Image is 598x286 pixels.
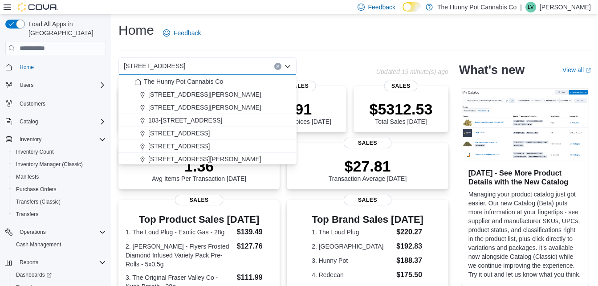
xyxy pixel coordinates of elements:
span: Transfers (Classic) [16,198,61,205]
button: Users [2,79,110,91]
span: Cash Management [16,241,61,248]
button: Purchase Orders [9,183,110,196]
span: Catalog [20,118,38,125]
button: [STREET_ADDRESS] [118,127,297,140]
button: Home [2,61,110,74]
p: [PERSON_NAME] [540,2,591,12]
a: Manifests [12,172,42,182]
span: Sales [384,81,418,91]
p: 1.36 [152,157,246,175]
div: Total Sales [DATE] [369,100,432,125]
button: Cash Management [9,238,110,251]
span: Manifests [12,172,106,182]
h1: Home [118,21,154,39]
span: Transfers [12,209,106,220]
span: Users [20,82,33,89]
button: Reports [16,257,42,268]
h2: What's new [459,63,525,77]
span: Feedback [174,29,201,37]
span: Inventory Count [12,147,106,157]
button: Operations [16,227,49,237]
p: $27.81 [329,157,407,175]
dt: 3. Hunny Pot [312,256,393,265]
span: Sales [282,81,316,91]
button: Close list of options [284,63,291,70]
div: Total # Invoices [DATE] [267,100,331,125]
p: Managing your product catalog just got easier. Our new Catalog (Beta) puts more information at yo... [468,190,582,279]
span: Manifests [16,173,39,180]
dt: 4. Redecan [312,270,393,279]
button: Inventory Manager (Classic) [9,158,110,171]
input: Dark Mode [403,2,421,12]
span: The Hunny Pot Cannabis Co [144,77,223,86]
p: 191 [267,100,331,118]
span: [STREET_ADDRESS][PERSON_NAME] [148,155,261,163]
a: Inventory Manager (Classic) [12,159,86,170]
a: Feedback [159,24,204,42]
dd: $188.37 [396,255,423,266]
span: Home [20,64,34,71]
span: Inventory [20,136,41,143]
button: Inventory [2,133,110,146]
span: Inventory Manager (Classic) [16,161,83,168]
button: The Hunny Pot Cannabis Co [118,75,297,88]
a: Transfers (Classic) [12,196,64,207]
span: Cash Management [12,239,106,250]
span: Customers [20,100,45,107]
button: [STREET_ADDRESS][PERSON_NAME] [118,101,297,114]
a: Dashboards [12,270,55,280]
span: Transfers [16,211,38,218]
a: Cash Management [12,239,65,250]
button: Users [16,80,37,90]
p: The Hunny Pot Cannabis Co [437,2,517,12]
span: Inventory Manager (Classic) [12,159,106,170]
p: | [520,2,522,12]
span: Purchase Orders [12,184,106,195]
button: Clear input [274,63,281,70]
img: Cova [18,3,58,12]
span: Reports [20,259,38,266]
div: Transaction Average [DATE] [329,157,407,182]
dt: 2. [PERSON_NAME] - Flyers Frosted Diamond Infused Variety Pack Pre-Rolls - 5x0.5g [126,242,233,269]
span: Transfers (Classic) [12,196,106,207]
span: Operations [20,229,46,236]
h3: Top Product Sales [DATE] [126,214,273,225]
a: Inventory Count [12,147,57,157]
span: Catalog [16,116,106,127]
h3: [DATE] - See More Product Details with the New Catalog [468,168,582,186]
button: Transfers (Classic) [9,196,110,208]
p: Updated 19 minute(s) ago [376,68,448,75]
span: Dashboards [16,271,52,278]
span: [STREET_ADDRESS] [148,129,210,138]
span: [STREET_ADDRESS] [148,142,210,151]
span: [STREET_ADDRESS][PERSON_NAME] [148,90,261,99]
a: Transfers [12,209,42,220]
dt: 1. The Loud Plug [312,228,393,237]
span: Users [16,80,106,90]
span: Sales [343,195,392,205]
svg: External link [586,68,591,73]
a: Home [16,62,37,73]
span: Customers [16,98,106,109]
dd: $220.27 [396,227,423,237]
dt: 2. [GEOGRAPHIC_DATA] [312,242,393,251]
div: Laura Vale [525,2,536,12]
a: Dashboards [9,269,110,281]
button: Catalog [16,116,41,127]
span: Reports [16,257,106,268]
span: 103-[STREET_ADDRESS] [148,116,223,125]
span: Sales [343,138,392,148]
span: Load All Apps in [GEOGRAPHIC_DATA] [25,20,106,37]
button: Transfers [9,208,110,221]
button: [STREET_ADDRESS] [118,140,297,153]
dd: $127.76 [237,241,273,252]
button: [STREET_ADDRESS][PERSON_NAME] [118,88,297,101]
span: Inventory [16,134,106,145]
button: Catalog [2,115,110,128]
span: Operations [16,227,106,237]
p: $5312.53 [369,100,432,118]
button: Inventory [16,134,45,145]
button: Reports [2,256,110,269]
span: Feedback [368,3,395,12]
